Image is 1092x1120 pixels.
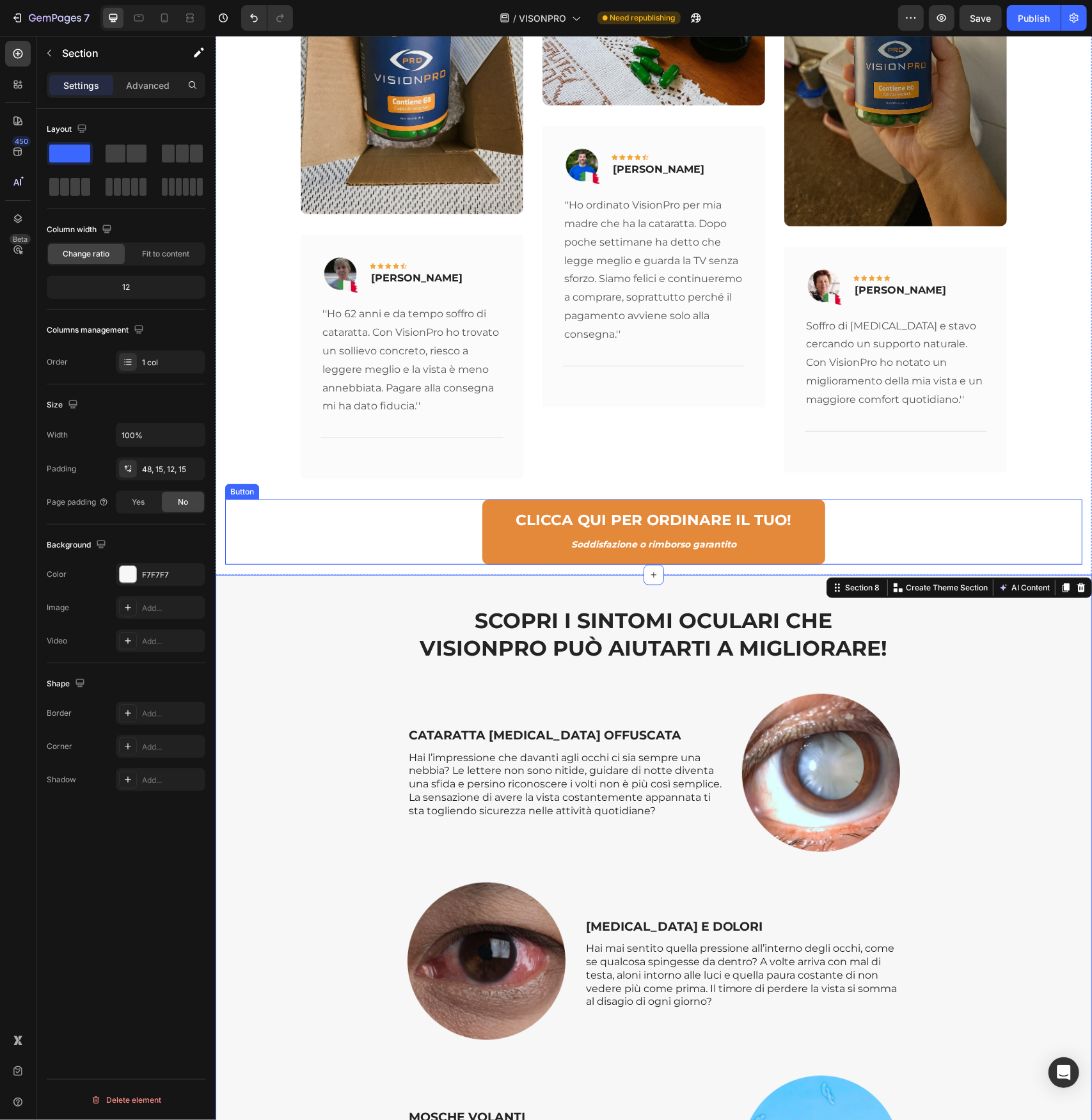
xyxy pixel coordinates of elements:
[590,281,770,374] p: Soffro di [MEDICAL_DATA] e stavo cercando un supporto naturale. Con VisionPro ho notato un miglio...
[155,235,247,250] p: [PERSON_NAME]
[84,10,90,26] p: 7
[107,269,286,380] p: ''Ho 62 anni e da tempo soffro di cataratta. Con VisionPro ho trovato un sollievo concreto, riesc...
[970,13,992,24] span: Save
[47,356,68,368] div: Order
[47,429,68,441] div: Width
[142,248,189,260] span: Fit to content
[142,708,202,720] div: Add...
[178,496,188,508] span: No
[610,12,676,24] span: Need republishing
[690,546,772,558] p: Create Theme Section
[526,658,684,816] img: gempages_580648401335484936-b563fe10-62ad-4fff-a758-d654a964b0ce.png
[116,423,205,446] input: Auto
[192,570,684,627] h2: SCOPRI I SINTOMI OCULARI CHE VISIONPRO PUÒ AIUTARTI A MIGLIORARE!
[126,79,170,92] p: Advanced
[47,397,81,414] div: Size
[49,278,203,296] div: 12
[1048,1057,1079,1088] div: Open Intercom Messenger
[349,161,528,308] p: ''Ho ordinato VisionPro per mia madre che ha la cataratta. Dopo poche settimane ha detto che legg...
[142,775,202,786] div: Add...
[91,1092,161,1108] div: Delete element
[63,79,99,92] p: Settings
[1007,5,1061,31] button: Publish
[12,136,31,146] div: 450
[47,635,67,647] div: Video
[514,12,517,25] span: /
[142,603,202,614] div: Add...
[62,45,167,61] p: Section
[47,221,115,239] div: Column width
[47,496,109,508] div: Page padding
[10,234,31,244] div: Beta
[47,707,72,719] div: Border
[142,569,202,581] div: F7F7F7
[132,496,145,508] span: Yes
[589,232,628,270] img: Alt Image
[47,774,76,785] div: Shadow
[347,111,386,149] img: Alt Image
[47,322,146,339] div: Columns management
[370,883,683,899] p: [MEDICAL_DATA] E DOLORI
[370,906,683,973] p: Hai mai sentito quella pressione all’interno degli occhi, come se qualcosa spingesse da dentro? A...
[267,464,610,529] a: CLICCA QUI PER ORDINARE IL TUO!Soddisfazione o rimborso garantito
[193,716,506,782] p: Hai l’impressione che davanti agli occhi ci sia sempre una nebbia? Le lettere non sono nitide, gu...
[47,741,72,752] div: Corner
[106,219,144,258] img: Alt Image
[192,847,350,1005] img: gempages_580648401335484936-0a77a186-ae87-4b86-be7b-b09a54fdeac2.png
[47,569,67,580] div: Color
[12,450,41,462] div: Button
[627,546,667,558] div: Section 8
[780,544,837,560] button: AI Content
[5,5,95,31] button: 7
[193,692,506,708] p: CATARATTA [MEDICAL_DATA] OFFUSCATA
[47,463,76,475] div: Padding
[142,741,202,753] div: Add...
[47,1090,205,1110] button: Delete element
[142,636,202,647] div: Add...
[960,5,1002,31] button: Save
[142,464,202,475] div: 48, 15, 12, 15
[519,12,567,25] span: VISONPRO
[639,247,731,262] p: [PERSON_NAME]
[63,248,110,260] span: Change ratio
[1018,12,1050,25] div: Publish
[47,121,90,138] div: Layout
[356,503,521,514] i: Soddisfazione o rimborso garantito
[47,537,109,554] div: Background
[301,473,576,519] p: CLICCA QUI PER ORDINARE IL TUO!
[193,1074,506,1090] p: MOSCHE VOLANTI
[47,675,88,693] div: Shape
[47,602,69,613] div: Image
[142,357,202,368] div: 1 col
[241,5,293,31] div: Undo/Redo
[216,36,1092,1120] iframe: Design area
[397,126,489,141] p: [PERSON_NAME]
